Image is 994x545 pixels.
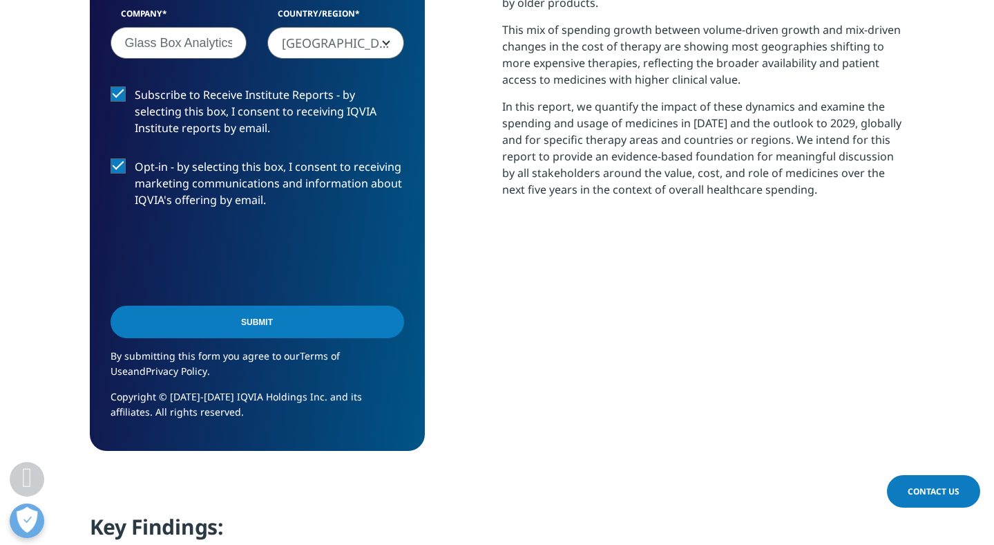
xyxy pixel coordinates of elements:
[111,230,321,284] iframe: reCAPTCHA
[10,504,44,538] button: Open Preferences
[146,364,207,378] a: Privacy Policy
[111,349,404,389] p: By submitting this form you agree to our and .
[502,21,905,98] p: This mix of spending growth between volume-driven growth and mix-driven changes in the cost of th...
[908,486,959,497] span: Contact Us
[267,27,404,59] span: United States
[111,158,404,216] label: Opt-in - by selecting this box, I consent to receiving marketing communications and information a...
[268,28,403,59] span: United States
[887,475,980,508] a: Contact Us
[111,86,404,144] label: Subscribe to Receive Institute Reports - by selecting this box, I consent to receiving IQVIA Inst...
[502,98,905,208] p: In this report, we quantify the impact of these dynamics and examine the spending and usage of me...
[111,8,247,27] label: Company
[267,8,404,27] label: Country/Region
[111,306,404,338] input: Submit
[111,389,404,430] p: Copyright © [DATE]-[DATE] IQVIA Holdings Inc. and its affiliates. All rights reserved.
